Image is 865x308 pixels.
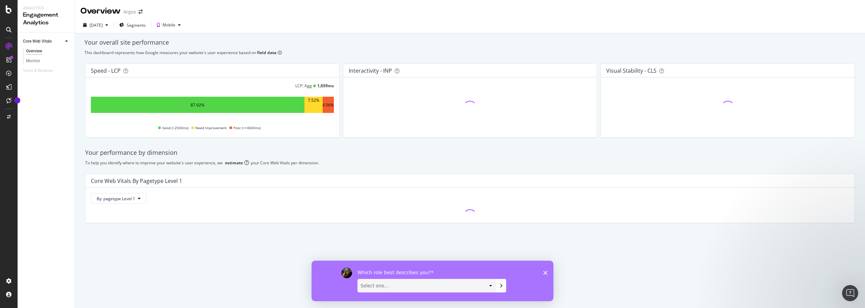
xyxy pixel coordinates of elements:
[26,48,42,55] div: Overview
[90,22,103,28] div: [DATE]
[191,102,204,108] div: 87.92%
[85,160,855,166] div: To help you identify where to improve your website's user experience, we your Core Web Vitals per...
[317,83,334,89] div: 1,659 ms
[97,196,135,202] span: By: pagetype Level 1
[80,20,111,30] button: [DATE]
[225,160,243,166] div: estimate
[117,20,148,30] button: Segments
[23,5,69,11] div: Analytics
[84,50,856,55] div: This dashboard represents how Google measures your website's user experience based on
[23,38,63,45] a: Core Web Vitals
[312,261,553,301] iframe: Survey by Laura from Botify
[139,9,143,14] div: arrow-right-arrow-left
[162,124,189,132] span: Good (<2500ms)
[23,67,59,74] a: Visits & Revenue
[127,22,146,28] span: Segments
[154,20,183,30] button: Mobile
[91,193,146,204] button: By: pagetype Level 1
[842,285,858,301] iframe: Intercom live chat
[91,67,121,74] div: Speed - LCP
[23,67,53,74] div: Visits & Revenue
[23,11,69,27] div: Engagement Analytics
[14,97,20,103] div: Tooltip anchor
[85,148,855,157] div: Your performance by dimension
[80,5,121,17] div: Overview
[295,83,312,89] div: LCP: Agg
[233,124,261,132] span: Poor (>=4000ms)
[257,50,276,55] b: field data
[163,23,175,27] div: Mobile
[26,57,40,65] div: Monitor
[26,48,70,55] a: Overview
[26,57,70,65] a: Monitor
[91,177,182,184] div: Core Web Vitals By pagetype Level 1
[308,97,319,112] div: 7.52%
[195,124,227,132] span: Need Improvement
[606,67,657,74] div: Visual Stability - CLS
[349,67,392,74] div: Interactivity - INP
[23,38,52,45] div: Core Web Vitals
[123,8,136,15] div: Argos
[322,102,334,108] div: 4.56%
[84,38,856,47] div: Your overall site performance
